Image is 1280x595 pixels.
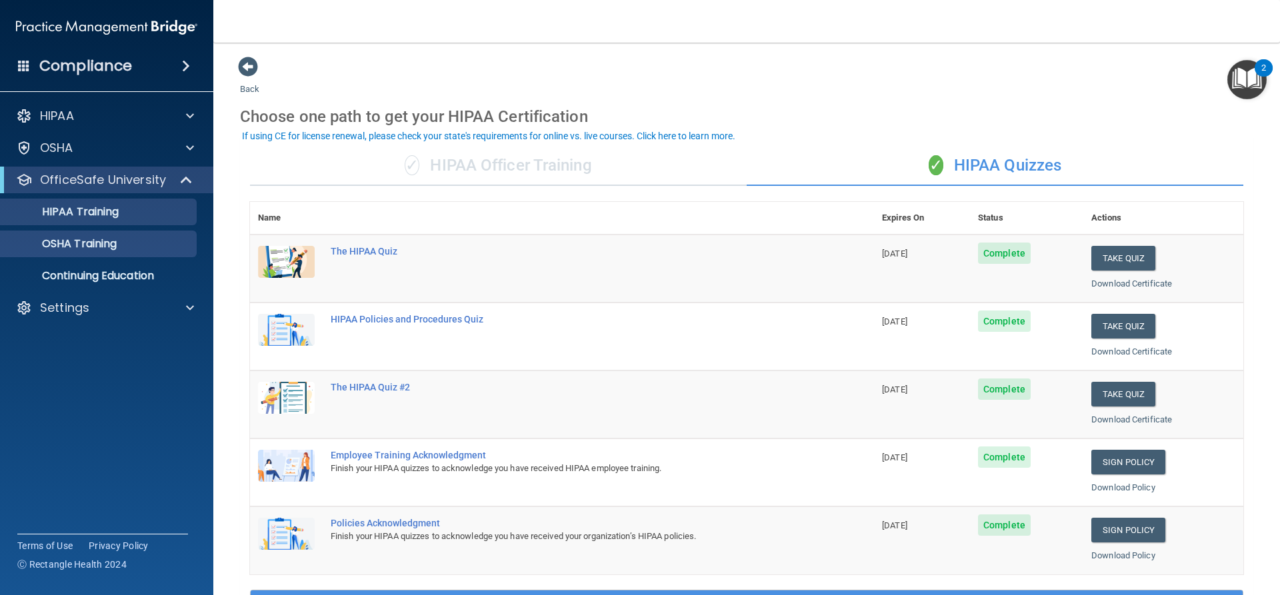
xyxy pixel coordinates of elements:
[1091,382,1155,406] button: Take Quiz
[882,384,907,394] span: [DATE]
[1091,279,1172,289] a: Download Certificate
[17,539,73,552] a: Terms of Use
[929,155,943,175] span: ✓
[240,97,1253,136] div: Choose one path to get your HIPAA Certification
[882,520,907,530] span: [DATE]
[978,310,1031,332] span: Complete
[1227,60,1267,99] button: Open Resource Center, 2 new notifications
[240,68,259,94] a: Back
[250,202,323,235] th: Name
[882,249,907,259] span: [DATE]
[1091,314,1155,338] button: Take Quiz
[40,140,73,156] p: OSHA
[1091,450,1165,474] a: Sign Policy
[16,300,194,316] a: Settings
[9,205,119,219] p: HIPAA Training
[331,528,807,544] div: Finish your HIPAA quizzes to acknowledge you have received your organization’s HIPAA policies.
[16,140,194,156] a: OSHA
[882,452,907,462] span: [DATE]
[250,146,747,186] div: HIPAA Officer Training
[747,146,1243,186] div: HIPAA Quizzes
[1091,482,1155,492] a: Download Policy
[1083,202,1243,235] th: Actions
[405,155,419,175] span: ✓
[39,57,132,75] h4: Compliance
[16,172,193,188] a: OfficeSafe University
[882,316,907,326] span: [DATE]
[331,314,807,324] div: HIPAA Policies and Procedures Quiz
[1091,346,1172,356] a: Download Certificate
[240,129,737,143] button: If using CE for license renewal, please check your state's requirements for online vs. live cours...
[978,378,1031,400] span: Complete
[40,172,166,188] p: OfficeSafe University
[1049,500,1264,554] iframe: Drift Widget Chat Controller
[1091,550,1155,560] a: Download Policy
[9,269,191,283] p: Continuing Education
[242,131,735,141] div: If using CE for license renewal, please check your state's requirements for online vs. live cours...
[16,14,197,41] img: PMB logo
[978,514,1031,536] span: Complete
[17,558,127,571] span: Ⓒ Rectangle Health 2024
[1261,68,1266,85] div: 2
[9,237,117,251] p: OSHA Training
[40,108,74,124] p: HIPAA
[1091,414,1172,424] a: Download Certificate
[16,108,194,124] a: HIPAA
[978,446,1031,468] span: Complete
[970,202,1083,235] th: Status
[89,539,149,552] a: Privacy Policy
[978,243,1031,264] span: Complete
[874,202,970,235] th: Expires On
[331,450,807,460] div: Employee Training Acknowledgment
[331,460,807,476] div: Finish your HIPAA quizzes to acknowledge you have received HIPAA employee training.
[331,382,807,392] div: The HIPAA Quiz #2
[331,518,807,528] div: Policies Acknowledgment
[1091,246,1155,271] button: Take Quiz
[331,246,807,257] div: The HIPAA Quiz
[40,300,89,316] p: Settings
